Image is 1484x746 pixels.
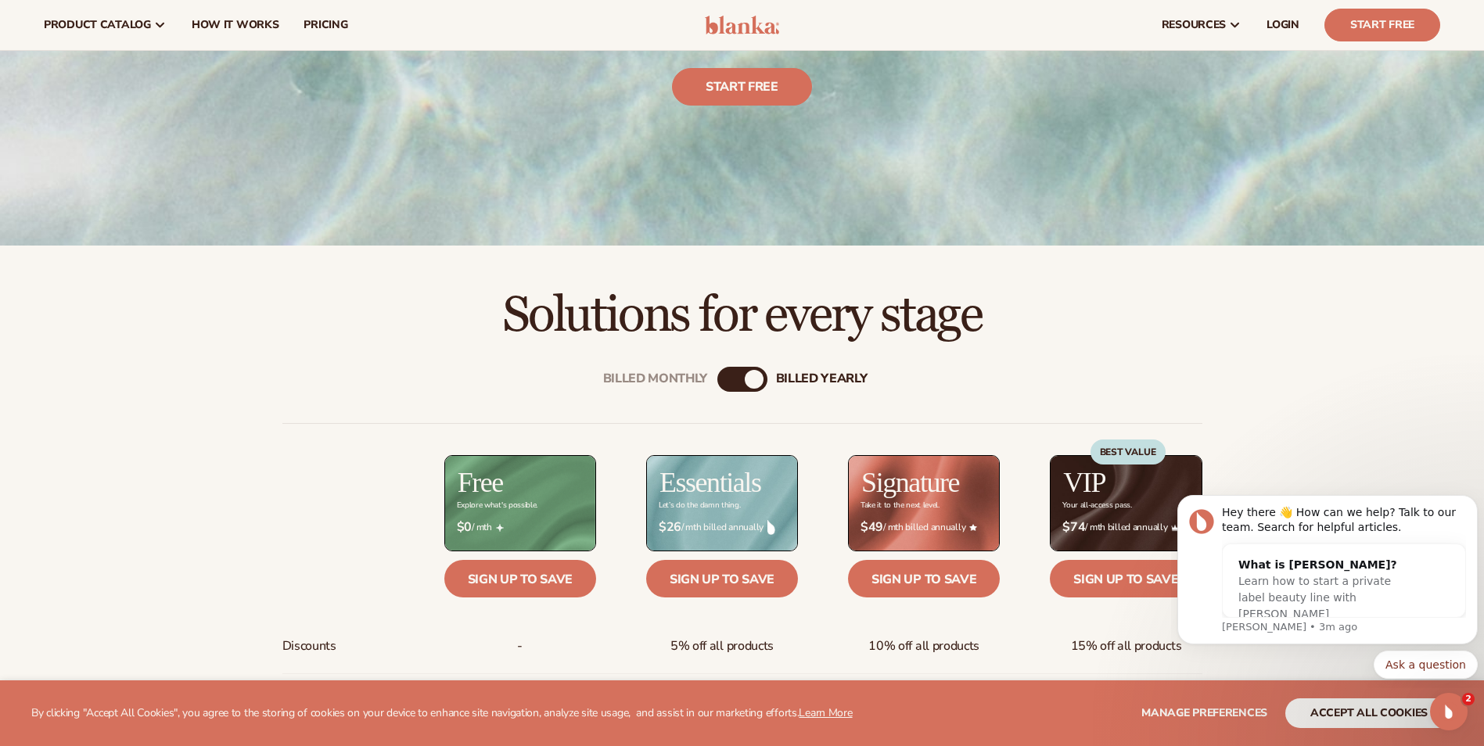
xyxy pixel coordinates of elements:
a: Start Free [1324,9,1440,41]
span: LOGIN [1267,19,1299,31]
iframe: Intercom live chat [1430,693,1468,730]
p: By clicking "Accept All Cookies", you agree to the storing of cookies on your device to enhance s... [31,707,853,720]
a: Sign up to save [848,560,1000,597]
a: Start free [672,69,812,106]
button: Manage preferences [1141,698,1267,728]
span: / mth [457,520,584,535]
img: Essentials_BG_9050f826-5aa9-47d9-a362-757b82c62641.jpg [647,456,797,551]
div: billed Yearly [776,371,868,386]
h2: Essentials [659,468,761,497]
span: 2 [1462,693,1475,705]
span: / mth billed annually [1062,520,1189,535]
a: Sign up to save [1050,560,1202,597]
a: Sign up to save [444,560,596,597]
img: logo [705,16,779,34]
img: free_bg.png [445,456,595,551]
h2: Signature [861,468,959,497]
strong: $0 [457,520,472,535]
span: product catalog [44,19,151,31]
div: Your all-access pass. [1062,501,1131,510]
h2: Free [458,468,503,497]
span: 5% off all products [670,632,774,661]
span: resources [1162,19,1226,31]
strong: $74 [1062,520,1085,535]
strong: $26 [659,520,681,535]
span: How It Works [192,19,279,31]
span: / mth billed annually [659,520,785,535]
iframe: Intercom notifications message [1171,481,1484,688]
img: Star_6.png [969,524,977,531]
a: Sign up to save [646,560,798,597]
span: - [517,632,523,661]
h2: VIP [1063,468,1105,497]
span: 15% off all products [1071,632,1182,661]
div: BEST VALUE [1091,439,1166,464]
div: Take it to the next level. [861,501,940,510]
span: 10% off all products [868,632,979,661]
a: Learn More [799,705,852,720]
img: Free_Icon_bb6e7c7e-73f8-44bd-8ed0-223ea0fc522e.png [496,524,504,532]
img: drop.png [767,520,775,534]
div: Billed Monthly [603,371,708,386]
strong: $49 [861,520,883,535]
span: Discounts [282,632,336,661]
span: / mth billed annually [861,520,987,535]
div: Explore what's possible. [457,501,537,510]
h2: Solutions for every stage [44,289,1440,342]
div: Let’s do the damn thing. [659,501,740,510]
img: VIP_BG_199964bd-3653-43bc-8a67-789d2d7717b9.jpg [1051,456,1201,551]
span: pricing [304,19,347,31]
img: Signature_BG_eeb718c8-65ac-49e3-a4e5-327c6aa73146.jpg [849,456,999,551]
button: accept all cookies [1285,698,1453,728]
span: Manage preferences [1141,705,1267,720]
